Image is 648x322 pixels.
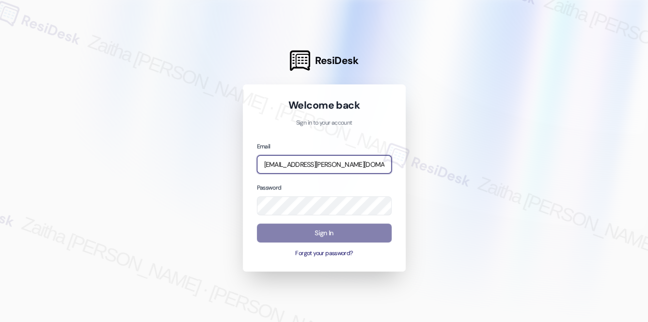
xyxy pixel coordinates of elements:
label: Password [257,184,282,192]
label: Email [257,143,270,150]
h1: Welcome back [257,98,392,112]
button: Forgot your password? [257,249,392,258]
p: Sign in to your account [257,119,392,128]
button: Sign In [257,224,392,242]
span: ResiDesk [315,54,358,67]
input: name@example.com [257,155,392,174]
img: ResiDesk Logo [290,50,310,71]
